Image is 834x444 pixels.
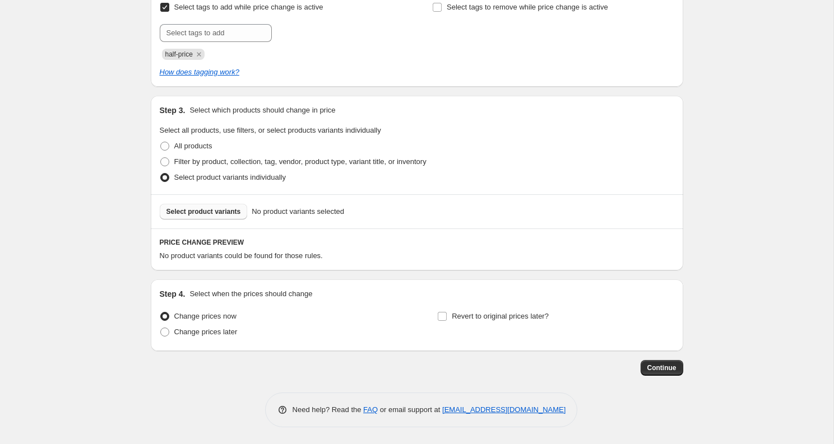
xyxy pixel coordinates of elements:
[174,328,238,336] span: Change prices later
[252,206,344,217] span: No product variants selected
[160,68,239,76] a: How does tagging work?
[442,405,566,414] a: [EMAIL_ADDRESS][DOMAIN_NAME]
[160,238,674,247] h6: PRICE CHANGE PREVIEW
[447,3,608,11] span: Select tags to remove while price change is active
[189,105,335,116] p: Select which products should change in price
[165,50,193,58] span: half-price
[174,142,212,150] span: All products
[160,126,381,134] span: Select all products, use filters, or select products variants individually
[647,363,677,372] span: Continue
[160,24,272,42] input: Select tags to add
[452,312,549,320] span: Revert to original prices later?
[174,173,286,181] span: Select product variants individually
[641,360,683,376] button: Continue
[293,405,364,414] span: Need help? Read the
[174,3,323,11] span: Select tags to add while price change is active
[166,207,241,216] span: Select product variants
[189,288,312,300] p: Select when the prices should change
[160,251,323,260] span: No product variants could be found for those rules.
[160,204,248,219] button: Select product variants
[194,49,204,59] button: Remove half-price
[378,405,442,414] span: or email support at
[363,405,378,414] a: FAQ
[174,157,427,166] span: Filter by product, collection, tag, vendor, product type, variant title, or inventory
[160,105,186,116] h2: Step 3.
[160,288,186,300] h2: Step 4.
[174,312,237,320] span: Change prices now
